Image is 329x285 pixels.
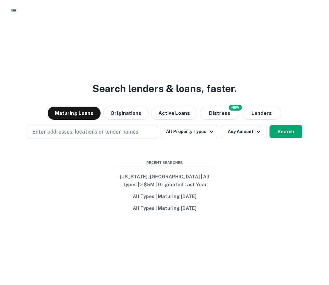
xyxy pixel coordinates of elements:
button: All Types | Maturing [DATE] [115,191,214,202]
button: Originations [103,107,149,120]
button: Lenders [242,107,281,120]
iframe: Chat Widget [296,232,329,264]
button: Search distressed loans with lien and other non-mortgage details. [200,107,239,120]
button: [US_STATE], [GEOGRAPHIC_DATA] | All Types | > $5M | Originated Last Year [115,171,214,191]
span: Recent Searches [115,160,214,166]
div: NEW [229,105,242,111]
button: Any Amount [221,125,267,138]
h3: Search lenders & loans, faster. [92,81,237,96]
p: Enter addresses, locations or lender names [32,128,138,136]
button: Search [270,125,302,138]
button: All Types | Maturing [DATE] [115,202,214,214]
button: Maturing Loans [48,107,101,120]
button: All Property Types [161,125,218,138]
button: Active Loans [151,107,197,120]
button: Enter addresses, locations or lender names [27,125,158,139]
